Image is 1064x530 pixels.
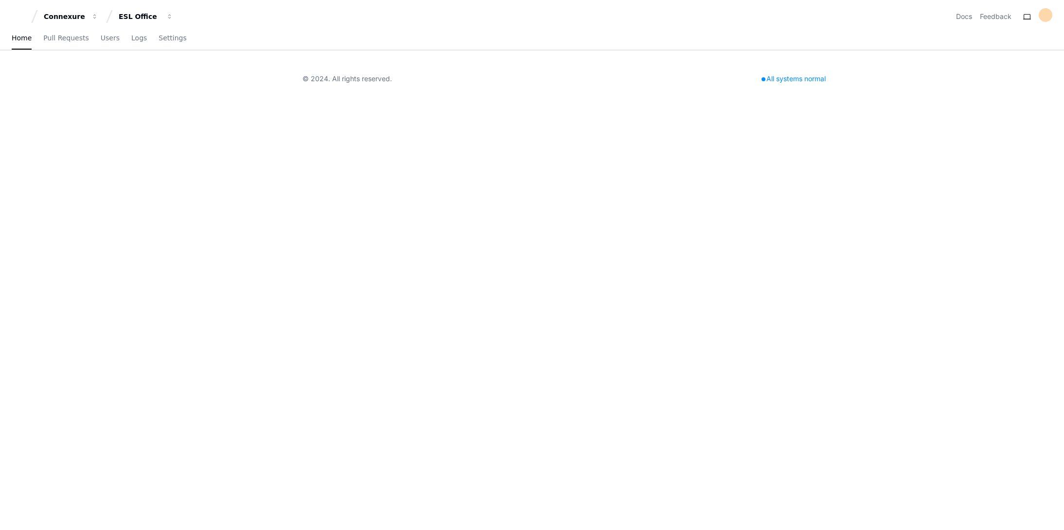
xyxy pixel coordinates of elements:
[302,74,392,84] div: © 2024. All rights reserved.
[43,35,89,41] span: Pull Requests
[119,12,160,21] div: ESL Office
[956,12,972,21] a: Docs
[101,35,120,41] span: Users
[131,27,147,50] a: Logs
[756,72,832,86] div: All systems normal
[980,12,1011,21] button: Feedback
[131,35,147,41] span: Logs
[40,8,102,25] button: Connexure
[159,35,186,41] span: Settings
[12,35,32,41] span: Home
[12,27,32,50] a: Home
[44,12,86,21] div: Connexure
[115,8,177,25] button: ESL Office
[159,27,186,50] a: Settings
[43,27,89,50] a: Pull Requests
[101,27,120,50] a: Users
